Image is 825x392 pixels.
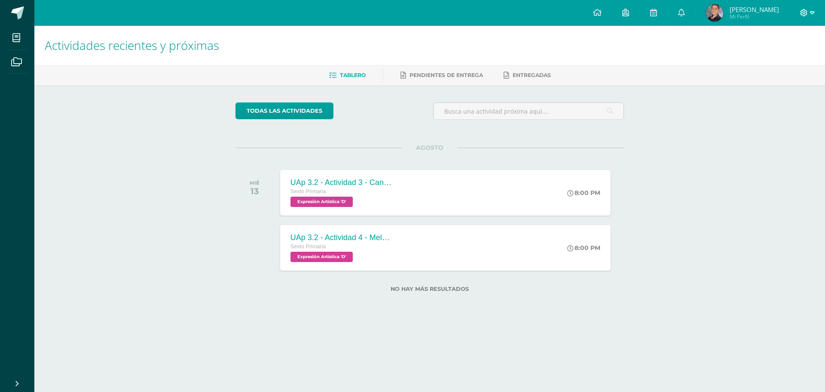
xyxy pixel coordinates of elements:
[290,178,394,187] div: UAp 3.2 - Actividad 3 - Canción "Luna de Xelajú" completa/Afiche con témpera
[250,180,260,186] div: MIÉ
[409,72,483,78] span: Pendientes de entrega
[730,13,779,20] span: Mi Perfil
[400,68,483,82] a: Pendientes de entrega
[504,68,551,82] a: Entregadas
[340,72,366,78] span: Tablero
[329,68,366,82] a: Tablero
[567,189,600,197] div: 8:00 PM
[730,5,779,14] span: [PERSON_NAME]
[235,286,624,292] label: No hay más resultados
[235,102,333,119] a: todas las Actividades
[290,252,353,262] span: Expresión Artística 'D'
[513,72,551,78] span: Entregadas
[290,188,326,194] span: Sexto Primaria
[250,186,260,196] div: 13
[290,244,326,250] span: Sexto Primaria
[567,244,600,252] div: 8:00 PM
[45,37,219,53] span: Actividades recientes y próximas
[402,144,457,151] span: AGOSTO
[706,4,723,22] img: e58487b6d83c26c95fa70133dd27cb19.png
[434,103,624,120] input: Busca una actividad próxima aquí...
[290,233,394,242] div: UAp 3.2 - Actividad 4 - Melodía instrumental "Adeste fideles"/Perspectiva
[290,197,353,207] span: Expresión Artística 'D'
